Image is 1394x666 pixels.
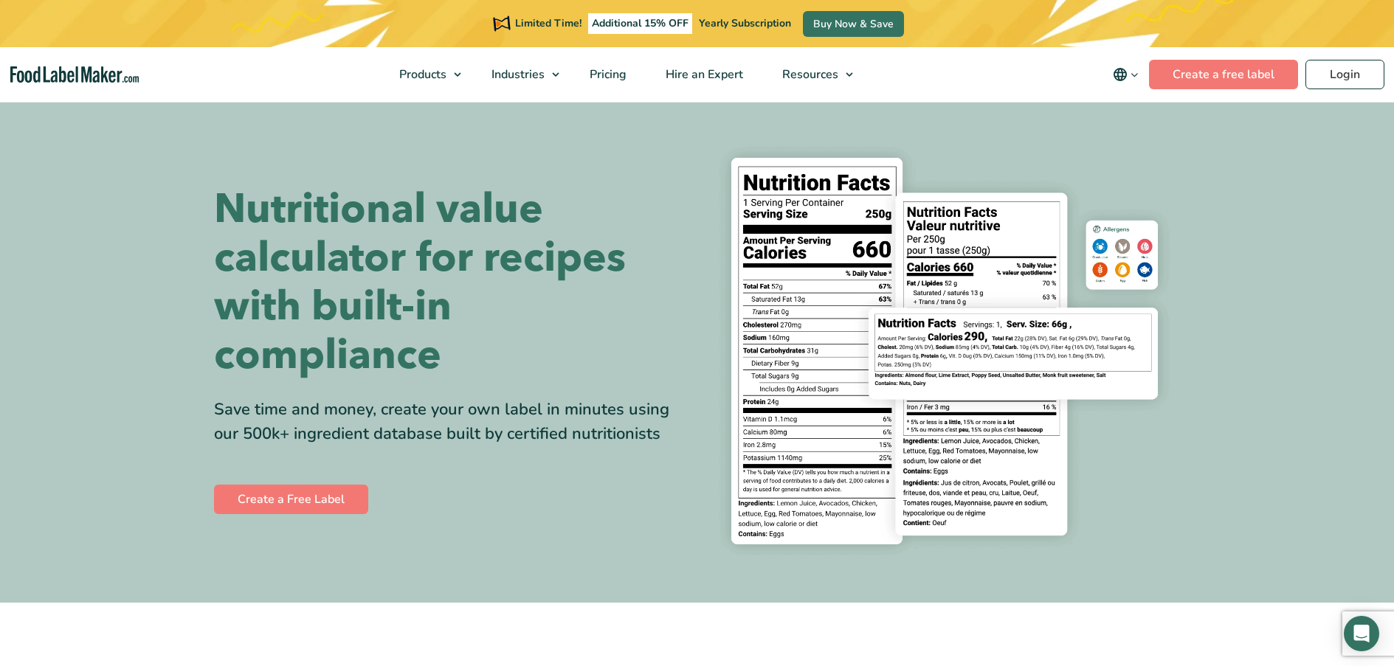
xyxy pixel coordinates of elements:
a: Products [380,47,469,102]
a: Pricing [570,47,643,102]
span: Industries [487,66,546,83]
span: Limited Time! [515,16,582,30]
a: Hire an Expert [646,47,759,102]
a: Industries [472,47,567,102]
a: Create a free label [1149,60,1298,89]
div: Open Intercom Messenger [1344,616,1379,651]
a: Create a Free Label [214,485,368,514]
span: Additional 15% OFF [588,13,692,34]
span: Pricing [585,66,628,83]
span: Resources [778,66,840,83]
span: Yearly Subscription [699,16,791,30]
h1: Nutritional value calculator for recipes with built-in compliance [214,185,686,380]
span: Hire an Expert [661,66,745,83]
div: Save time and money, create your own label in minutes using our 500k+ ingredient database built b... [214,398,686,446]
a: Resources [763,47,860,102]
a: Buy Now & Save [803,11,904,37]
a: Login [1305,60,1384,89]
span: Products [395,66,448,83]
